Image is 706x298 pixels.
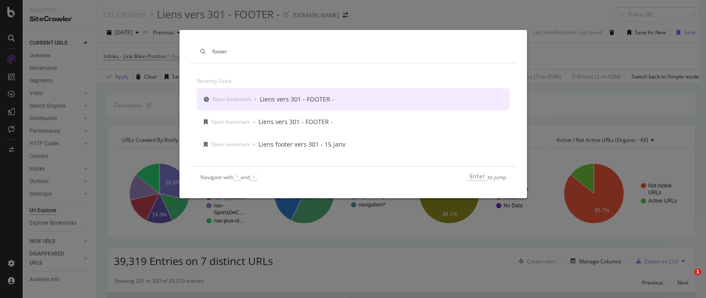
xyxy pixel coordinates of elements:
span: 1 [694,269,701,275]
div: Recently used [197,74,510,88]
div: Open bookmark [211,141,250,148]
div: Open bookmark [212,95,251,103]
div: › [255,95,256,103]
div: › [253,118,255,125]
input: Type a command or search… [212,48,506,55]
kbd: ↑ [233,174,241,180]
div: Liens vers 301 - FOOTER - [259,118,333,126]
div: Open bookmark [211,118,250,125]
iframe: Intercom live chat [676,269,697,289]
kbd: Enter [467,174,487,180]
div: Navigate with and [200,174,257,181]
div: modal [179,30,527,198]
div: › [253,141,255,148]
div: to jump [467,174,506,181]
kbd: ↓ [250,174,257,180]
div: Liens footer vers 301 - 15 janv [259,140,345,149]
div: Liens vers 301 - FOOTER - [260,95,334,104]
